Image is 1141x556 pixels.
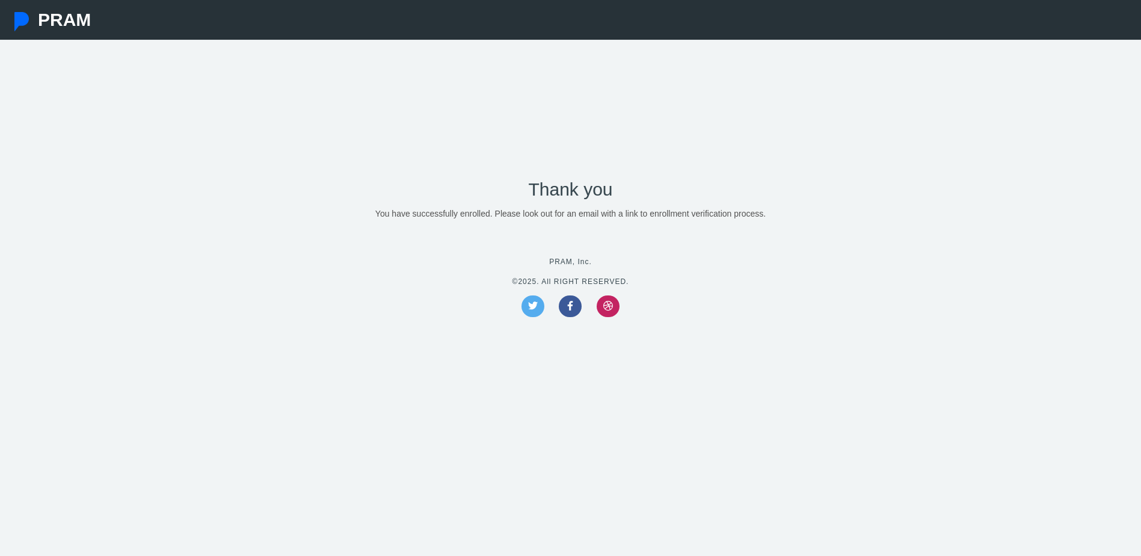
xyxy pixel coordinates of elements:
[375,179,766,200] h2: Thank you
[12,12,31,31] img: Pram Partner
[375,256,766,268] p: PRAM, Inc.
[38,10,91,29] span: PRAM
[375,276,766,288] p: © 2025. All RIGHT RESERVED.
[375,207,766,220] p: You have successfully enrolled. Please look out for an email with a link to enrollment verificati...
